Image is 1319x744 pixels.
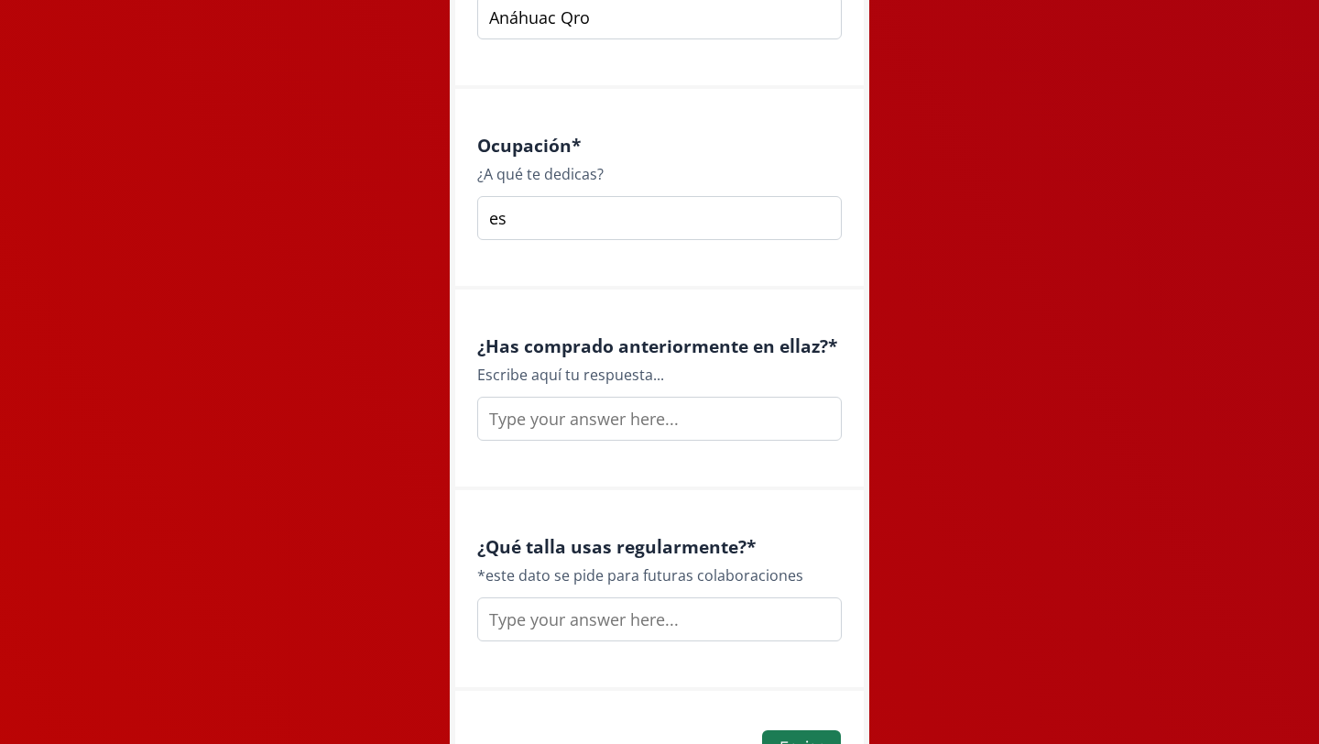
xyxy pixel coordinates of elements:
div: Escribe aquí tu respuesta... [477,364,842,386]
h4: ¿Has comprado anteriormente en ellaz? * [477,335,842,356]
div: *este dato se pide para futuras colaboraciones [477,564,842,586]
input: Type your answer here... [477,196,842,240]
input: Type your answer here... [477,397,842,441]
input: Type your answer here... [477,597,842,641]
div: ¿A qué te dedicas? [477,163,842,185]
h4: ¿Qué talla usas regularmente? * [477,536,842,557]
h4: Ocupación * [477,135,842,156]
